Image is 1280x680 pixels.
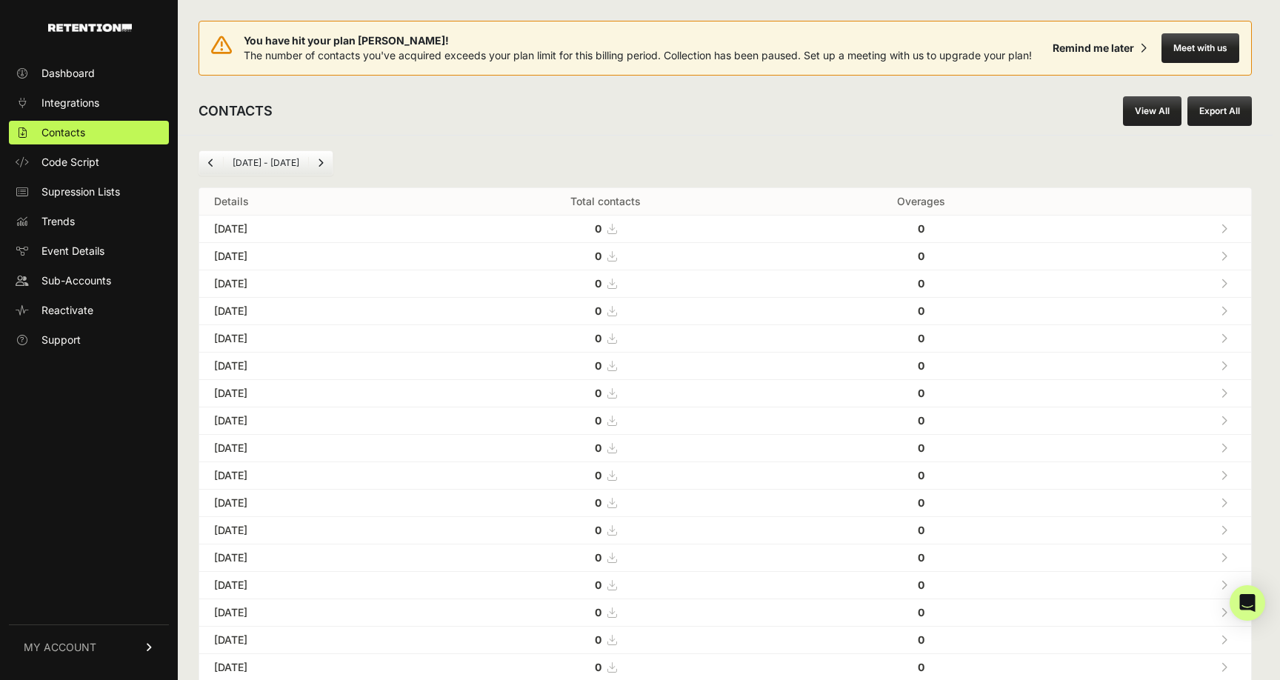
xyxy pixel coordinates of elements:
td: [DATE] [199,380,428,407]
span: Contacts [41,125,85,140]
strong: 0 [918,414,924,427]
strong: 0 [595,469,601,481]
button: Export All [1187,96,1252,126]
td: [DATE] [199,325,428,353]
td: [DATE] [199,490,428,517]
strong: 0 [918,469,924,481]
strong: 0 [595,387,601,399]
span: Support [41,333,81,347]
td: [DATE] [199,243,428,270]
strong: 0 [918,551,924,564]
strong: 0 [595,661,601,673]
td: [DATE] [199,216,428,243]
img: Retention.com [48,24,132,32]
strong: 0 [595,277,601,290]
strong: 0 [918,387,924,399]
span: Sub-Accounts [41,273,111,288]
td: [DATE] [199,544,428,572]
td: [DATE] [199,270,428,298]
strong: 0 [918,332,924,344]
strong: 0 [918,496,924,509]
strong: 0 [918,250,924,262]
td: [DATE] [199,407,428,435]
strong: 0 [595,222,601,235]
th: Details [199,188,428,216]
a: Event Details [9,239,169,263]
a: MY ACCOUNT [9,624,169,670]
td: [DATE] [199,435,428,462]
td: [DATE] [199,462,428,490]
a: Trends [9,210,169,233]
span: Trends [41,214,75,229]
strong: 0 [595,304,601,317]
span: Integrations [41,96,99,110]
span: Dashboard [41,66,95,81]
span: Code Script [41,155,99,170]
strong: 0 [595,524,601,536]
span: Supression Lists [41,184,120,199]
td: [DATE] [199,572,428,599]
span: The number of contacts you've acquired exceeds your plan limit for this billing period. Collectio... [244,49,1032,61]
a: Contacts [9,121,169,144]
strong: 0 [918,606,924,619]
td: [DATE] [199,517,428,544]
strong: 0 [595,496,601,509]
strong: 0 [595,250,601,262]
span: Reactivate [41,303,93,318]
span: You have hit your plan [PERSON_NAME]! [244,33,1032,48]
strong: 0 [918,524,924,536]
a: Dashboard [9,61,169,85]
td: [DATE] [199,298,428,325]
div: Remind me later [1053,41,1134,56]
a: Supression Lists [9,180,169,204]
a: Previous [199,151,223,175]
span: MY ACCOUNT [24,640,96,655]
a: Next [309,151,333,175]
a: View All [1123,96,1181,126]
a: Integrations [9,91,169,115]
td: [DATE] [199,353,428,380]
strong: 0 [595,359,601,372]
a: Reactivate [9,299,169,322]
th: Total contacts [428,188,783,216]
strong: 0 [918,661,924,673]
strong: 0 [595,441,601,454]
th: Overages [783,188,1059,216]
strong: 0 [595,414,601,427]
strong: 0 [595,579,601,591]
span: Event Details [41,244,104,259]
a: Sub-Accounts [9,269,169,293]
strong: 0 [918,222,924,235]
strong: 0 [595,606,601,619]
strong: 0 [918,359,924,372]
div: Open Intercom Messenger [1230,585,1265,621]
strong: 0 [595,332,601,344]
button: Meet with us [1161,33,1239,63]
strong: 0 [595,633,601,646]
td: [DATE] [199,599,428,627]
strong: 0 [595,551,601,564]
td: [DATE] [199,627,428,654]
a: Code Script [9,150,169,174]
a: Support [9,328,169,352]
strong: 0 [918,277,924,290]
h2: CONTACTS [199,101,273,121]
strong: 0 [918,304,924,317]
strong: 0 [918,579,924,591]
li: [DATE] - [DATE] [223,157,308,169]
strong: 0 [918,441,924,454]
strong: 0 [918,633,924,646]
button: Remind me later [1047,35,1153,61]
